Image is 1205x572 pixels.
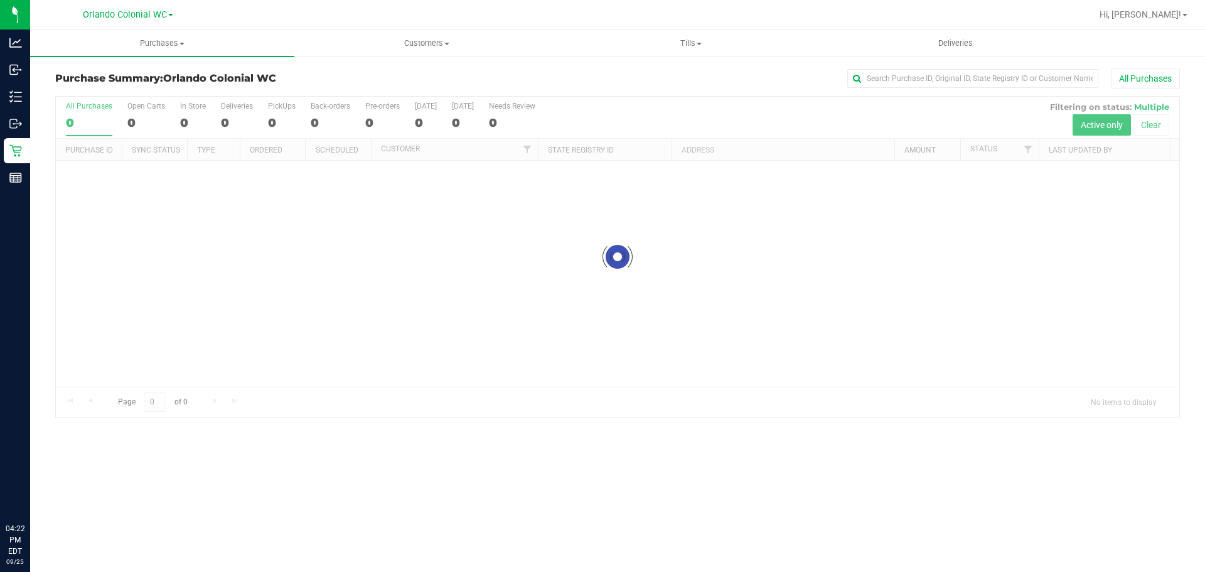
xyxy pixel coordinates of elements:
[9,63,22,76] inline-svg: Inbound
[295,38,558,49] span: Customers
[30,30,294,57] a: Purchases
[6,557,24,566] p: 09/25
[559,38,822,49] span: Tills
[9,90,22,103] inline-svg: Inventory
[30,38,294,49] span: Purchases
[6,523,24,557] p: 04:22 PM EDT
[55,73,430,84] h3: Purchase Summary:
[9,36,22,49] inline-svg: Analytics
[823,30,1088,57] a: Deliveries
[163,72,276,84] span: Orlando Colonial WC
[921,38,990,49] span: Deliveries
[1100,9,1181,19] span: Hi, [PERSON_NAME]!
[83,9,167,20] span: Orlando Colonial WC
[559,30,823,57] a: Tills
[9,144,22,157] inline-svg: Retail
[1111,68,1180,89] button: All Purchases
[847,69,1098,88] input: Search Purchase ID, Original ID, State Registry ID or Customer Name...
[9,117,22,130] inline-svg: Outbound
[9,171,22,184] inline-svg: Reports
[294,30,559,57] a: Customers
